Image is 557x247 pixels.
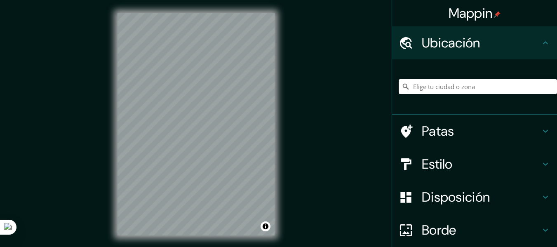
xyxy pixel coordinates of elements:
[392,148,557,181] div: Estilo
[422,155,453,173] font: Estilo
[422,221,456,239] font: Borde
[118,13,275,235] canvas: Mapa
[422,122,454,140] font: Patas
[392,181,557,214] div: Disposición
[399,79,557,94] input: Elige tu ciudad o zona
[392,214,557,247] div: Borde
[494,11,501,18] img: pin-icon.png
[422,34,480,52] font: Ubicación
[392,115,557,148] div: Patas
[449,5,493,22] font: Mappin
[422,188,490,206] font: Disposición
[392,26,557,59] div: Ubicación
[261,221,270,231] button: Activar o desactivar atribución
